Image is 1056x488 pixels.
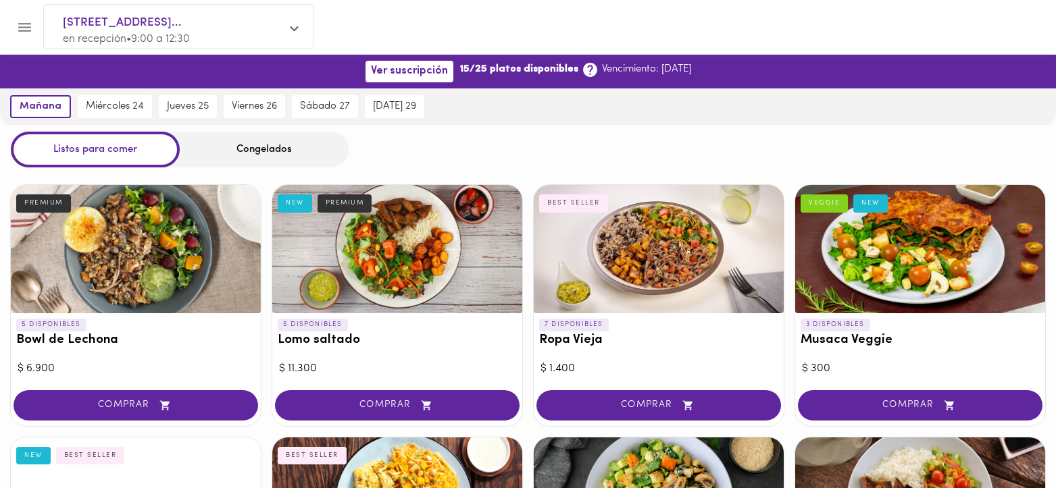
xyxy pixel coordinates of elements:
[272,185,522,313] div: Lomo saltado
[536,390,781,421] button: COMPRAR
[602,62,691,76] p: Vencimiento: [DATE]
[11,132,180,167] div: Listos para comer
[56,447,125,464] div: BEST SELLER
[815,400,1026,411] span: COMPRAR
[540,361,777,377] div: $ 1.400
[16,194,71,212] div: PREMIUM
[539,194,608,212] div: BEST SELLER
[279,361,516,377] div: $ 11.300
[795,185,1045,313] div: Musaca Veggie
[553,400,764,411] span: COMPRAR
[801,333,1040,348] h3: Musaca Veggie
[365,95,424,118] button: [DATE] 29
[798,390,1042,421] button: COMPRAR
[10,95,71,118] button: mañana
[180,132,349,167] div: Congelados
[318,194,372,212] div: PREMIUM
[853,194,888,212] div: NEW
[801,319,870,331] p: 3 DISPONIBLES
[86,101,144,113] span: miércoles 24
[460,62,578,76] b: 15/25 platos disponibles
[300,101,350,113] span: sábado 27
[278,333,517,348] h3: Lomo saltado
[371,65,448,78] span: Ver suscripción
[373,101,416,113] span: [DATE] 29
[539,319,609,331] p: 7 DISPONIBLES
[63,14,280,32] span: [STREET_ADDRESS]...
[11,185,261,313] div: Bowl de Lechona
[539,333,778,348] h3: Ropa Vieja
[78,95,152,118] button: miércoles 24
[159,95,217,118] button: jueves 25
[16,333,255,348] h3: Bowl de Lechona
[978,410,1042,475] iframe: Messagebird Livechat Widget
[278,319,348,331] p: 5 DISPONIBLES
[20,101,61,113] span: mañana
[16,447,51,464] div: NEW
[278,447,347,464] div: BEST SELLER
[8,11,41,44] button: Menu
[16,319,86,331] p: 5 DISPONIBLES
[292,400,503,411] span: COMPRAR
[278,194,312,212] div: NEW
[802,361,1038,377] div: $ 300
[224,95,285,118] button: viernes 26
[14,390,258,421] button: COMPRAR
[534,185,784,313] div: Ropa Vieja
[167,101,209,113] span: jueves 25
[30,400,241,411] span: COMPRAR
[18,361,254,377] div: $ 6.900
[63,34,190,45] span: en recepción • 9:00 a 12:30
[232,101,277,113] span: viernes 26
[292,95,358,118] button: sábado 27
[275,390,520,421] button: COMPRAR
[801,194,848,212] div: VEGGIE
[366,61,453,82] button: Ver suscripción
